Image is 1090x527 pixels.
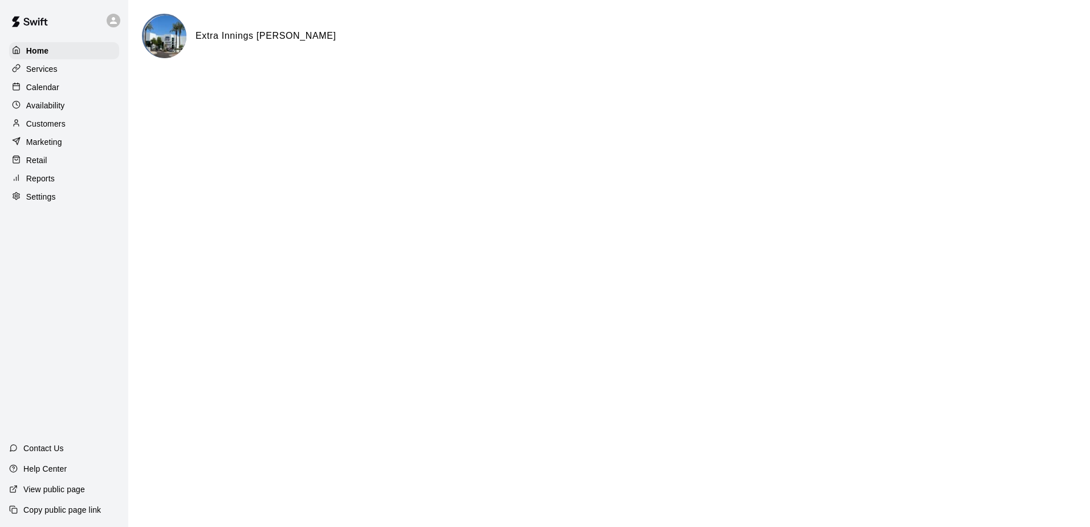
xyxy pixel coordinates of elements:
[26,45,49,56] p: Home
[26,173,55,184] p: Reports
[9,79,119,96] a: Calendar
[26,155,47,166] p: Retail
[9,42,119,59] a: Home
[9,188,119,205] a: Settings
[26,82,59,93] p: Calendar
[9,152,119,169] a: Retail
[196,29,336,43] h6: Extra Innings [PERSON_NAME]
[9,60,119,78] a: Services
[9,115,119,132] a: Customers
[144,15,186,58] img: Extra Innings Chandler logo
[26,118,66,129] p: Customers
[23,484,85,495] p: View public page
[26,191,56,202] p: Settings
[9,133,119,151] a: Marketing
[26,63,58,75] p: Services
[9,97,119,114] a: Availability
[26,100,65,111] p: Availability
[26,136,62,148] p: Marketing
[23,443,64,454] p: Contact Us
[23,463,67,475] p: Help Center
[23,504,101,516] p: Copy public page link
[9,170,119,187] a: Reports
